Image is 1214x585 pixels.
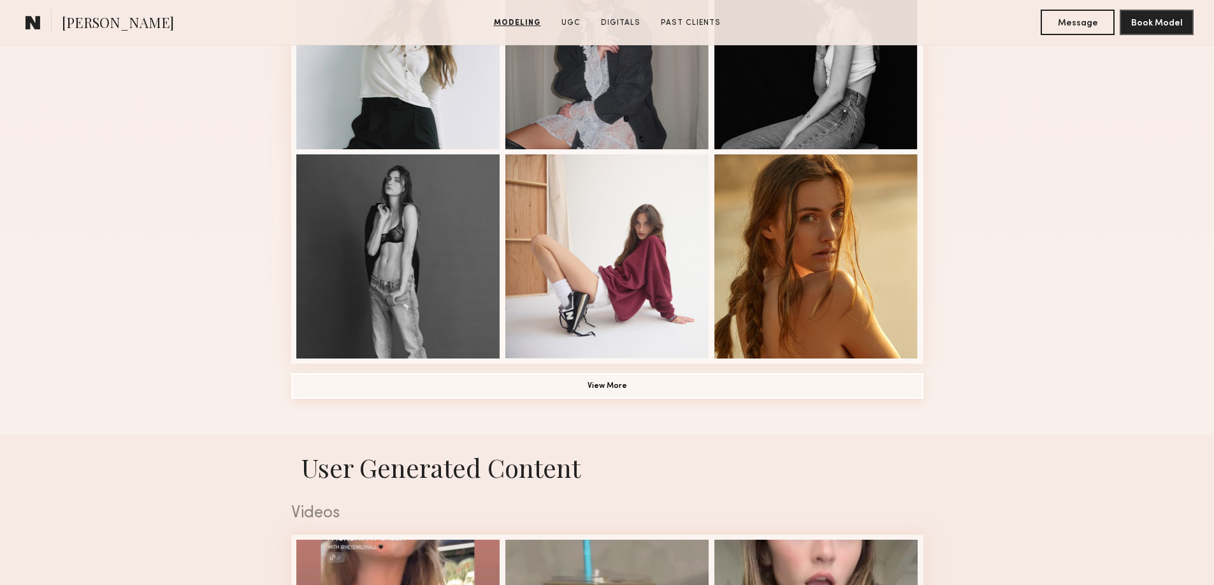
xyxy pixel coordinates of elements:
[291,373,923,399] button: View More
[489,17,546,29] a: Modeling
[62,13,174,35] span: [PERSON_NAME]
[596,17,646,29] a: Digitals
[1120,10,1194,35] button: Book Model
[291,505,923,522] div: Videos
[1120,17,1194,27] a: Book Model
[656,17,726,29] a: Past Clients
[1041,10,1115,35] button: Message
[556,17,586,29] a: UGC
[281,450,934,484] h1: User Generated Content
